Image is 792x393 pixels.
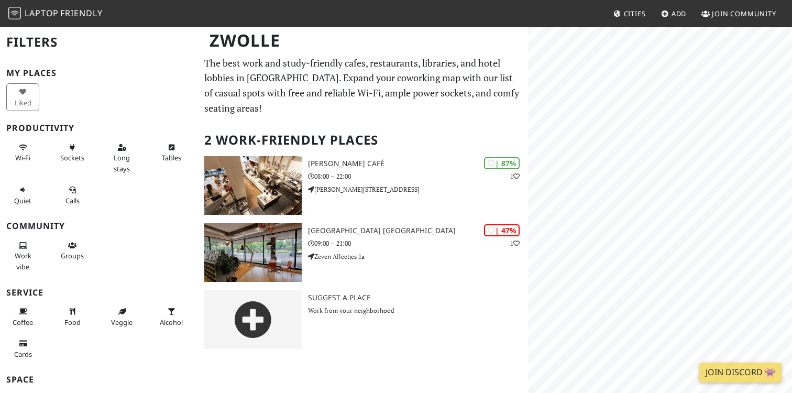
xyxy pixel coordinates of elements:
button: Work vibe [6,237,39,275]
span: Long stays [114,153,130,173]
button: Quiet [6,181,39,209]
a: Suggest a Place Work from your neighborhood [198,290,528,349]
h1: Zwolle [201,26,526,55]
span: Coffee [13,318,33,327]
p: 1 [510,171,520,181]
button: Long stays [105,139,138,177]
p: 1 [510,238,520,248]
button: Groups [56,237,89,265]
span: Quiet [14,196,31,205]
p: The best work and study-friendly cafes, restaurants, libraries, and hotel lobbies in [GEOGRAPHIC_... [204,56,522,116]
a: Stadskamer - Library Center Zwolle | 47% 1 [GEOGRAPHIC_DATA] [GEOGRAPHIC_DATA] 09:00 – 21:00 Zeve... [198,223,528,282]
button: Sockets [56,139,89,167]
p: 09:00 – 21:00 [308,238,528,248]
h3: Productivity [6,123,192,133]
button: Cards [6,335,39,363]
h3: [GEOGRAPHIC_DATA] [GEOGRAPHIC_DATA] [308,226,528,235]
h3: [PERSON_NAME] Café [308,159,528,168]
div: | 47% [484,224,520,236]
span: Video/audio calls [65,196,80,205]
p: 08:00 – 22:00 [308,171,528,181]
a: Cities [609,4,650,23]
button: Alcohol [155,303,188,331]
button: Food [56,303,89,331]
span: Alcohol [160,318,183,327]
h3: Suggest a Place [308,293,528,302]
img: Douwe Egberts Café [204,156,302,215]
button: Tables [155,139,188,167]
h3: Space [6,375,192,385]
p: Zeven Alleetjes 1a [308,252,528,261]
span: Stable Wi-Fi [15,153,30,162]
span: Group tables [61,251,84,260]
a: Join Discord 👾 [699,363,782,383]
img: Stadskamer - Library Center Zwolle [204,223,302,282]
span: Laptop [25,7,59,19]
span: Join Community [712,9,776,18]
button: Wi-Fi [6,139,39,167]
a: Join Community [697,4,780,23]
span: Add [672,9,687,18]
span: Friendly [60,7,102,19]
h2: Filters [6,26,192,58]
img: gray-place-d2bdb4477600e061c01bd816cc0f2ef0cfcb1ca9e3ad78868dd16fb2af073a21.png [204,290,302,349]
a: LaptopFriendly LaptopFriendly [8,5,103,23]
div: | 87% [484,157,520,169]
span: Cities [624,9,646,18]
span: Credit cards [14,350,32,359]
button: Calls [56,181,89,209]
p: [PERSON_NAME][STREET_ADDRESS] [308,184,528,194]
span: People working [15,251,31,271]
span: Power sockets [60,153,84,162]
button: Coffee [6,303,39,331]
span: Veggie [111,318,133,327]
span: Work-friendly tables [162,153,181,162]
button: Veggie [105,303,138,331]
h3: My Places [6,68,192,78]
a: Add [657,4,691,23]
h3: Community [6,221,192,231]
span: Food [64,318,81,327]
h2: 2 Work-Friendly Places [204,124,522,156]
img: LaptopFriendly [8,7,21,19]
p: Work from your neighborhood [308,305,528,315]
h3: Service [6,288,192,298]
a: Douwe Egberts Café | 87% 1 [PERSON_NAME] Café 08:00 – 22:00 [PERSON_NAME][STREET_ADDRESS] [198,156,528,215]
